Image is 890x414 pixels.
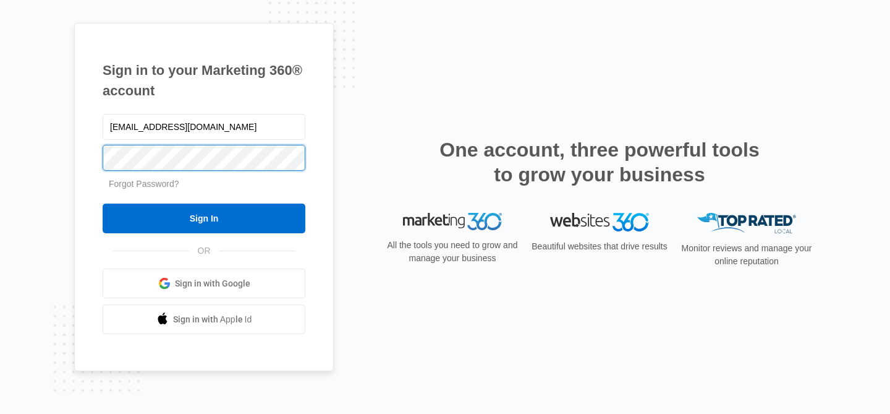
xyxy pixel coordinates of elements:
[103,60,305,101] h1: Sign in to your Marketing 360® account
[103,114,305,140] input: Email
[173,313,252,326] span: Sign in with Apple Id
[677,242,816,268] p: Monitor reviews and manage your online reputation
[103,269,305,298] a: Sign in with Google
[530,240,669,253] p: Beautiful websites that drive results
[189,244,219,257] span: OR
[175,277,250,290] span: Sign in with Google
[403,213,502,230] img: Marketing 360
[550,213,649,231] img: Websites 360
[103,304,305,334] a: Sign in with Apple Id
[697,213,796,233] img: Top Rated Local
[436,137,763,187] h2: One account, three powerful tools to grow your business
[383,239,522,265] p: All the tools you need to grow and manage your business
[103,204,305,233] input: Sign In
[109,179,179,189] a: Forgot Password?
